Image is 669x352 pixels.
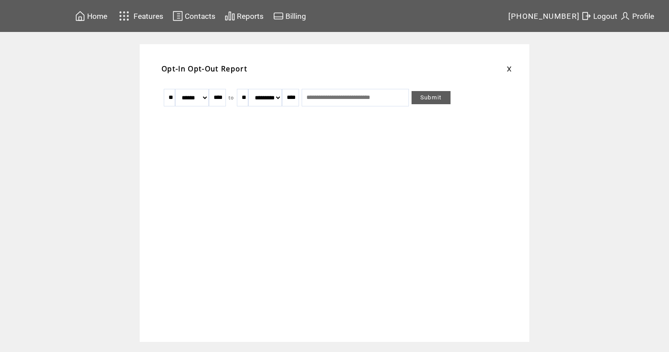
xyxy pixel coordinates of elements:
a: Home [74,9,109,23]
span: Opt-In Opt-Out Report [162,64,247,74]
img: chart.svg [225,11,235,21]
span: [PHONE_NUMBER] [508,12,580,21]
span: Logout [593,12,617,21]
a: Profile [619,9,655,23]
a: Reports [223,9,265,23]
img: profile.svg [620,11,630,21]
span: to [229,95,234,101]
img: creidtcard.svg [273,11,284,21]
a: Billing [272,9,307,23]
img: contacts.svg [173,11,183,21]
a: Features [115,7,165,25]
span: Reports [237,12,264,21]
img: exit.svg [581,11,592,21]
a: Contacts [171,9,217,23]
img: home.svg [75,11,85,21]
span: Contacts [185,12,215,21]
a: Logout [580,9,619,23]
a: Submit [412,91,451,104]
span: Profile [632,12,654,21]
img: features.svg [116,9,132,23]
span: Home [87,12,107,21]
span: Features [134,12,163,21]
span: Billing [285,12,306,21]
